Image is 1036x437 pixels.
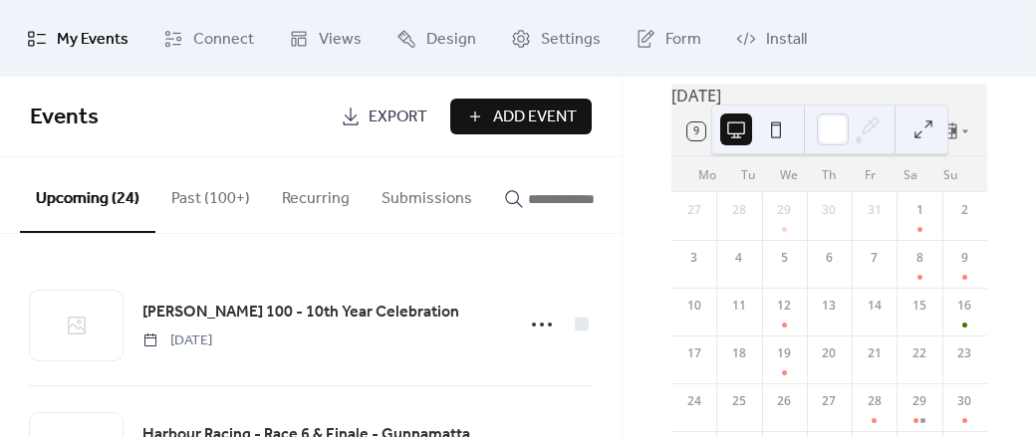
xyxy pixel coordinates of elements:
[266,157,366,231] button: Recurring
[866,392,884,410] div: 28
[768,156,809,192] div: We
[685,392,703,410] div: 24
[541,24,601,55] span: Settings
[148,8,269,69] a: Connect
[57,24,129,55] span: My Events
[20,157,155,233] button: Upcoming (24)
[326,99,442,134] a: Export
[775,392,793,410] div: 26
[730,392,748,410] div: 25
[680,117,769,145] button: 9[DATE]
[142,300,459,326] a: [PERSON_NAME] 100 - 10th Year Celebration
[910,249,928,267] div: 8
[685,201,703,219] div: 27
[820,392,838,410] div: 27
[866,297,884,315] div: 14
[775,201,793,219] div: 29
[685,297,703,315] div: 10
[493,106,577,129] span: Add Event
[12,8,143,69] a: My Events
[866,201,884,219] div: 31
[955,392,973,410] div: 30
[955,297,973,315] div: 16
[955,201,973,219] div: 2
[955,249,973,267] div: 9
[730,249,748,267] div: 4
[809,156,850,192] div: Th
[671,84,987,108] div: [DATE]
[426,24,476,55] span: Design
[820,297,838,315] div: 13
[910,344,928,362] div: 22
[496,8,616,69] a: Settings
[955,344,973,362] div: 23
[930,156,971,192] div: Su
[910,392,928,410] div: 29
[450,99,592,134] button: Add Event
[910,201,928,219] div: 1
[850,156,891,192] div: Fr
[366,157,488,231] button: Submissions
[687,156,728,192] div: Mo
[866,344,884,362] div: 21
[820,201,838,219] div: 30
[730,201,748,219] div: 28
[866,249,884,267] div: 7
[820,344,838,362] div: 20
[730,344,748,362] div: 18
[319,24,362,55] span: Views
[369,106,427,129] span: Export
[775,249,793,267] div: 5
[142,330,212,351] span: [DATE]
[775,297,793,315] div: 12
[665,24,701,55] span: Form
[142,301,459,325] span: [PERSON_NAME] 100 - 10th Year Celebration
[721,8,822,69] a: Install
[30,96,99,139] span: Events
[274,8,377,69] a: Views
[382,8,491,69] a: Design
[621,8,716,69] a: Form
[193,24,254,55] span: Connect
[155,157,266,231] button: Past (100+)
[820,249,838,267] div: 6
[891,156,931,192] div: Sa
[910,297,928,315] div: 15
[685,344,703,362] div: 17
[730,297,748,315] div: 11
[728,156,769,192] div: Tu
[775,344,793,362] div: 19
[685,249,703,267] div: 3
[766,24,807,55] span: Install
